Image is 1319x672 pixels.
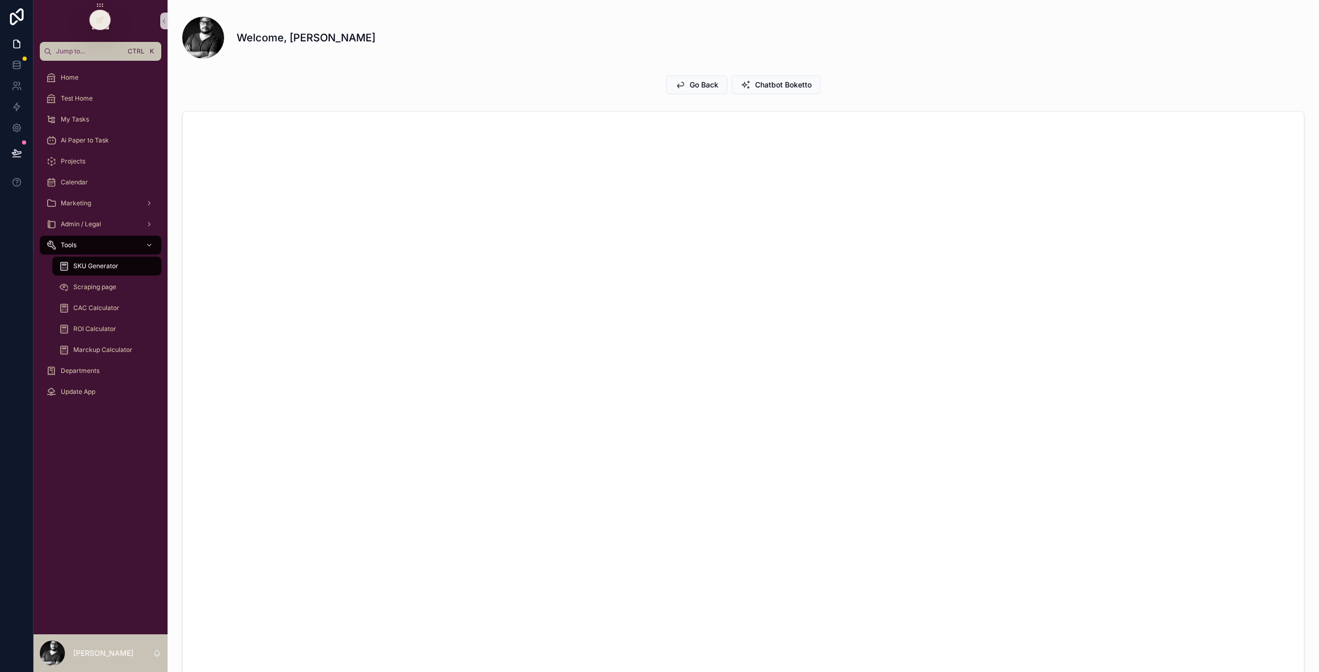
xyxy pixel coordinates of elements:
[666,75,727,94] button: Go Back
[40,68,161,87] a: Home
[61,199,91,207] span: Marketing
[73,346,132,354] span: Marckup Calculator
[40,382,161,401] a: Update App
[73,262,118,270] span: SKU Generator
[690,80,718,90] span: Go Back
[34,61,168,415] div: scrollable content
[52,278,161,296] a: Scraping page
[73,325,116,333] span: ROI Calculator
[40,173,161,192] a: Calendar
[52,257,161,276] a: SKU Generator
[73,648,134,658] p: [PERSON_NAME]
[56,47,123,56] span: Jump to...
[52,340,161,359] a: Marckup Calculator
[61,136,109,145] span: Ai Paper to Task
[40,110,161,129] a: My Tasks
[52,320,161,338] a: ROI Calculator
[40,89,161,108] a: Test Home
[61,220,101,228] span: Admin / Legal
[61,178,88,186] span: Calendar
[755,80,812,90] span: Chatbot Boketto
[61,115,89,124] span: My Tasks
[61,388,95,396] span: Update App
[40,194,161,213] a: Marketing
[61,73,79,82] span: Home
[73,304,119,312] span: CAC Calculator
[40,152,161,171] a: Projects
[52,299,161,317] a: CAC Calculator
[73,283,116,291] span: Scraping page
[40,236,161,255] a: Tools
[61,94,93,103] span: Test Home
[237,30,375,45] h1: Welcome, [PERSON_NAME]
[61,241,76,249] span: Tools
[40,42,161,61] button: Jump to...CtrlK
[127,46,146,57] span: Ctrl
[61,157,85,166] span: Projects
[40,215,161,234] a: Admin / Legal
[148,47,156,56] span: K
[731,75,821,94] button: Chatbot Boketto
[40,131,161,150] a: Ai Paper to Task
[61,367,99,375] span: Departments
[40,361,161,380] a: Departments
